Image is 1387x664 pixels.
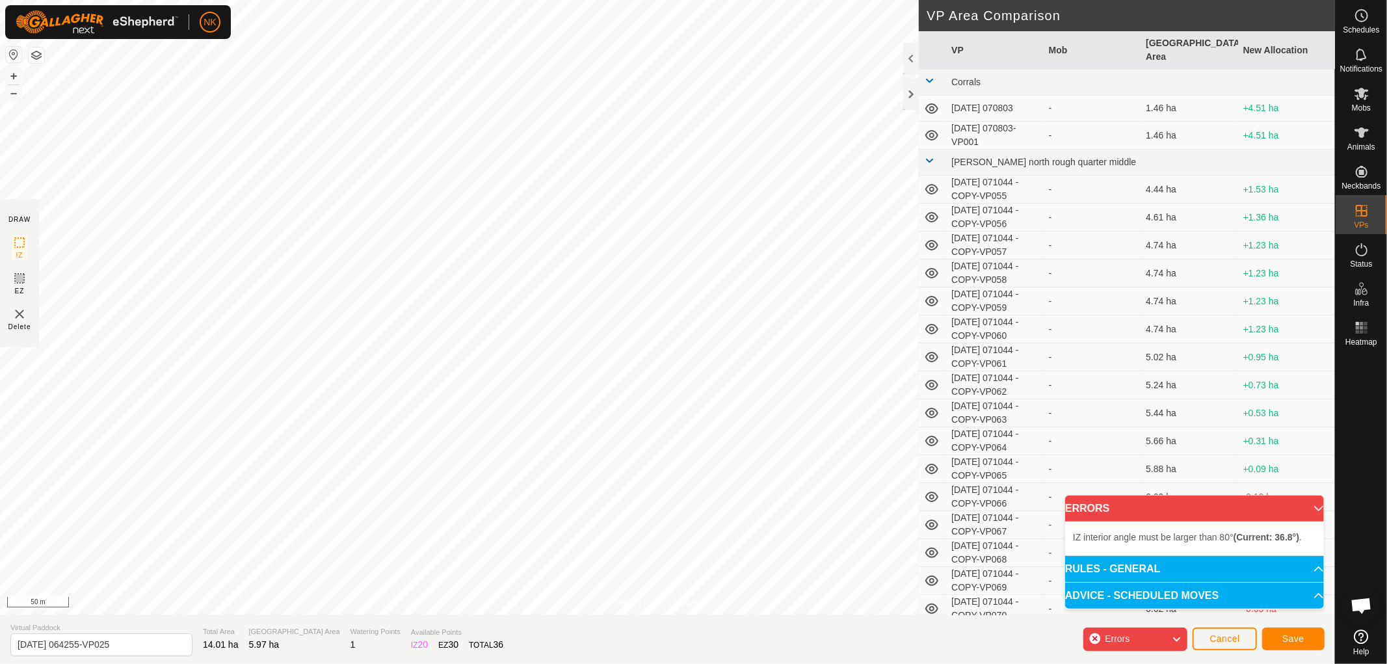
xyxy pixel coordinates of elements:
span: Available Points [411,627,503,638]
td: 5.24 ha [1141,371,1237,399]
div: EZ [438,638,458,652]
span: VPs [1354,221,1368,229]
span: EZ [15,286,25,296]
td: 1.46 ha [1141,96,1237,122]
div: - [1049,546,1135,560]
span: Delete [8,322,31,332]
td: [DATE] 071044 - COPY-VP060 [946,315,1043,343]
td: +0.53 ha [1238,399,1335,427]
td: +1.23 ha [1238,259,1335,287]
p-accordion-header: ERRORS [1065,496,1324,522]
td: +1.53 ha [1238,176,1335,204]
p-accordion-content: ERRORS [1065,522,1324,555]
div: - [1049,434,1135,448]
div: - [1049,462,1135,476]
span: Total Area [203,626,239,637]
span: Heatmap [1345,338,1377,346]
td: 5.66 ha [1141,427,1237,455]
div: - [1049,267,1135,280]
a: Privacy Policy [616,598,665,609]
span: Errors [1105,633,1129,644]
span: Mobs [1352,104,1371,112]
td: +0.31 ha [1238,427,1335,455]
td: +4.51 ha [1238,96,1335,122]
td: 4.61 ha [1141,204,1237,232]
td: 4.74 ha [1141,315,1237,343]
p-accordion-header: RULES - GENERAL [1065,556,1324,582]
button: Cancel [1193,628,1257,650]
td: +0.95 ha [1238,343,1335,371]
td: +1.23 ha [1238,287,1335,315]
img: VP [12,306,27,322]
span: [GEOGRAPHIC_DATA] Area [249,626,340,637]
div: - [1049,602,1135,616]
p-accordion-header: ADVICE - SCHEDULED MOVES [1065,583,1324,609]
button: Map Layers [29,47,44,63]
div: Open chat [1342,586,1381,625]
span: Animals [1347,143,1375,151]
td: +0.73 ha [1238,371,1335,399]
span: RULES - GENERAL [1065,564,1161,574]
span: Schedules [1343,26,1379,34]
span: Status [1350,260,1372,268]
div: DRAW [8,215,31,224]
td: +4.51 ha [1238,122,1335,150]
td: [DATE] 071044 - COPY-VP066 [946,483,1043,511]
td: [DATE] 071044 - COPY-VP064 [946,427,1043,455]
div: - [1049,574,1135,588]
td: [DATE] 071044 - COPY-VP061 [946,343,1043,371]
div: - [1049,518,1135,532]
span: Infra [1353,299,1369,307]
td: 4.74 ha [1141,287,1237,315]
span: Watering Points [350,626,401,637]
td: [DATE] 070803 [946,96,1043,122]
span: 5.97 ha [249,639,280,650]
div: - [1049,211,1135,224]
span: Save [1282,633,1304,644]
td: +0.09 ha [1238,455,1335,483]
span: Cancel [1209,633,1240,644]
span: NK [204,16,216,29]
td: [DATE] 071044 - COPY-VP065 [946,455,1043,483]
b: (Current: 36.8°) [1234,532,1299,542]
td: [DATE] 071044 - COPY-VP059 [946,287,1043,315]
td: [DATE] 071044 - COPY-VP070 [946,595,1043,623]
button: – [6,85,21,101]
th: [GEOGRAPHIC_DATA] Area [1141,31,1237,70]
span: ERRORS [1065,503,1109,514]
td: 1.46 ha [1141,122,1237,150]
div: - [1049,323,1135,336]
th: Mob [1044,31,1141,70]
td: [DATE] 071044 - COPY-VP055 [946,176,1043,204]
div: - [1049,183,1135,196]
span: Notifications [1340,65,1382,73]
button: Reset Map [6,47,21,62]
span: 14.01 ha [203,639,239,650]
td: +1.36 ha [1238,204,1335,232]
td: 5.44 ha [1141,399,1237,427]
div: - [1049,406,1135,420]
button: Save [1262,628,1325,650]
span: 36 [494,639,504,650]
th: VP [946,31,1043,70]
div: - [1049,101,1135,115]
td: [DATE] 071044 - COPY-VP063 [946,399,1043,427]
td: 4.74 ha [1141,259,1237,287]
img: Gallagher Logo [16,10,178,34]
td: +1.23 ha [1238,315,1335,343]
div: - [1049,239,1135,252]
div: - [1049,295,1135,308]
span: IZ [16,250,23,260]
td: [DATE] 070803-VP001 [946,122,1043,150]
td: 4.74 ha [1141,232,1237,259]
span: 1 [350,639,356,650]
td: 4.44 ha [1141,176,1237,204]
span: Virtual Paddock [10,622,192,633]
span: Corrals [951,77,981,87]
span: 30 [449,639,459,650]
button: + [6,68,21,84]
td: [DATE] 071044 - COPY-VP057 [946,232,1043,259]
span: ADVICE - SCHEDULED MOVES [1065,591,1219,601]
span: 20 [418,639,429,650]
div: - [1049,378,1135,392]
